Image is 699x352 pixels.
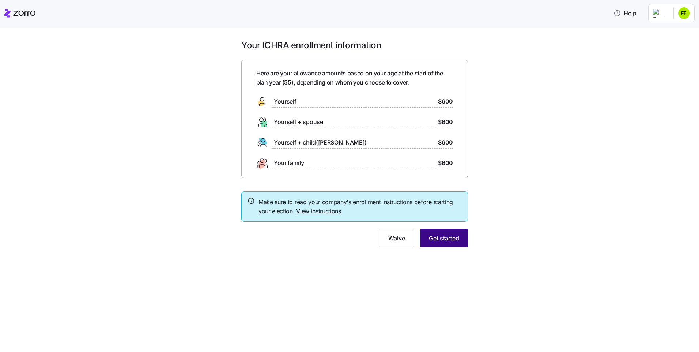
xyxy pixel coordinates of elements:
[653,9,668,18] img: Employer logo
[258,198,462,216] span: Make sure to read your company's enrollment instructions before starting your election.
[296,207,341,215] a: View instructions
[429,234,459,243] span: Get started
[274,158,304,168] span: Your family
[256,69,453,87] span: Here are your allowance amounts based on your age at the start of the plan year ( 55 ), depending...
[388,234,405,243] span: Waive
[613,9,636,18] span: Help
[420,229,468,247] button: Get started
[608,6,642,20] button: Help
[438,117,453,127] span: $600
[274,97,296,106] span: Yourself
[678,7,690,19] img: efa74efc9cf6fdf911962470ebf00cfb
[438,97,453,106] span: $600
[241,40,468,51] h1: Your ICHRA enrollment information
[379,229,414,247] button: Waive
[274,117,323,127] span: Yourself + spouse
[438,158,453,168] span: $600
[438,138,453,147] span: $600
[274,138,367,147] span: Yourself + child([PERSON_NAME])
